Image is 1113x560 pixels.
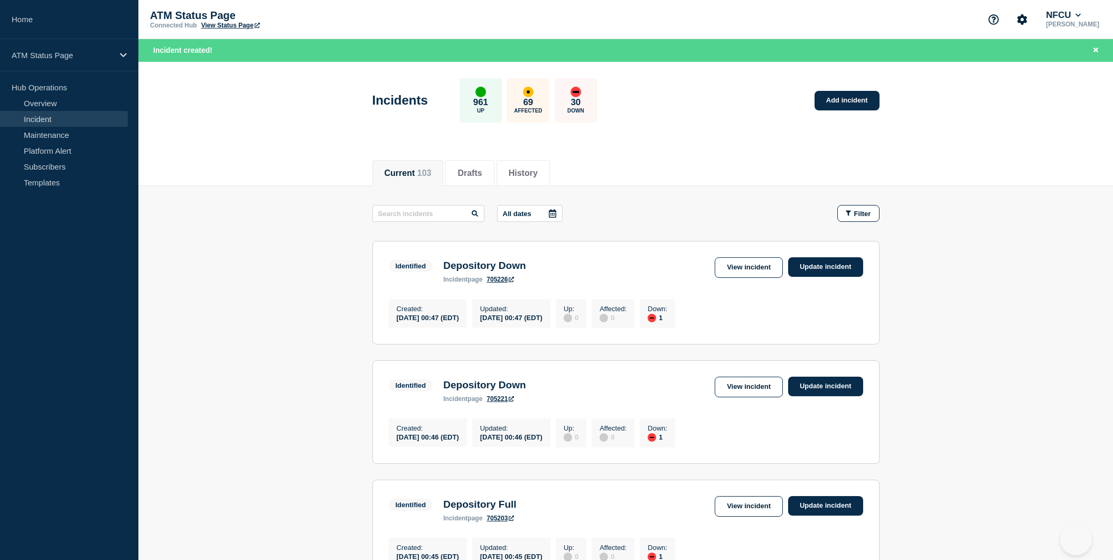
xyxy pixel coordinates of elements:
p: [PERSON_NAME] [1044,21,1101,28]
button: Account settings [1011,8,1033,31]
p: Up : [564,544,578,552]
p: Created : [397,424,459,432]
a: Update incident [788,257,863,277]
a: View incident [715,377,783,397]
div: 0 [600,432,626,442]
p: Down : [648,544,667,552]
div: 0 [600,313,626,322]
p: Updated : [480,424,543,432]
p: page [443,515,482,522]
a: Update incident [788,377,863,396]
button: History [509,169,538,178]
span: incident [443,395,467,403]
div: [DATE] 00:46 (EDT) [480,432,543,441]
p: Down : [648,305,667,313]
a: 705226 [487,276,514,283]
input: Search incidents [372,205,484,222]
p: Up [477,108,484,114]
button: Support [983,8,1005,31]
a: View incident [715,257,783,278]
span: Incident created! [153,46,212,54]
p: Up : [564,424,578,432]
a: Update incident [788,496,863,516]
div: 0 [564,313,578,322]
div: up [475,87,486,97]
p: page [443,395,482,403]
p: page [443,276,482,283]
button: Filter [837,205,880,222]
span: incident [443,515,467,522]
h3: Depository Full [443,499,516,510]
div: affected [523,87,534,97]
div: down [648,314,656,322]
span: Filter [854,210,871,218]
div: disabled [564,314,572,322]
span: Identified [389,499,433,511]
span: Identified [389,260,433,272]
div: 1 [648,313,667,322]
div: [DATE] 00:46 (EDT) [397,432,459,441]
div: [DATE] 00:47 (EDT) [480,313,543,322]
a: 705203 [487,515,514,522]
p: ATM Status Page [150,10,361,22]
p: ATM Status Page [12,51,113,60]
div: down [570,87,581,97]
p: Affected [514,108,542,114]
button: Current 103 [385,169,432,178]
p: 30 [570,97,581,108]
p: Created : [397,544,459,552]
a: 705221 [487,395,514,403]
div: 0 [564,432,578,442]
button: Drafts [457,169,482,178]
p: Updated : [480,544,543,552]
span: Identified [389,379,433,391]
div: disabled [564,433,572,442]
p: Connected Hub [150,22,197,29]
span: 103 [417,169,432,178]
p: Updated : [480,305,543,313]
h3: Depository Down [443,260,526,272]
span: incident [443,276,467,283]
div: disabled [600,433,608,442]
p: All dates [503,210,531,218]
p: Created : [397,305,459,313]
p: 961 [473,97,488,108]
p: Affected : [600,424,626,432]
div: down [648,433,656,442]
button: NFCU [1044,10,1083,21]
p: Affected : [600,544,626,552]
p: Down [567,108,584,114]
div: disabled [600,314,608,322]
div: 1 [648,432,667,442]
button: All dates [497,205,563,222]
a: View Status Page [201,22,260,29]
button: Close banner [1089,44,1102,57]
p: Affected : [600,305,626,313]
a: View incident [715,496,783,517]
h3: Depository Down [443,379,526,391]
p: 69 [523,97,533,108]
a: Add incident [815,91,880,110]
p: Up : [564,305,578,313]
iframe: Help Scout Beacon - Open [1060,524,1092,555]
div: [DATE] 00:47 (EDT) [397,313,459,322]
h1: Incidents [372,93,428,108]
p: Down : [648,424,667,432]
